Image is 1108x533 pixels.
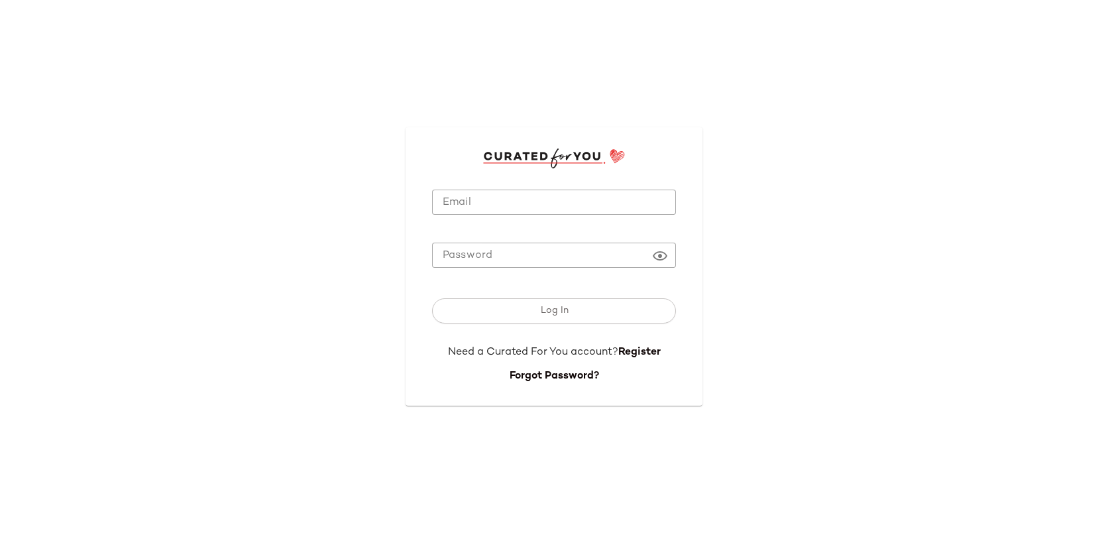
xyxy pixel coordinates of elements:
a: Forgot Password? [510,371,599,382]
span: Log In [539,306,568,316]
span: Need a Curated For You account? [448,347,618,358]
button: Log In [432,298,676,324]
a: Register [618,347,661,358]
img: cfy_login_logo.DGdB1djN.svg [483,148,626,168]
